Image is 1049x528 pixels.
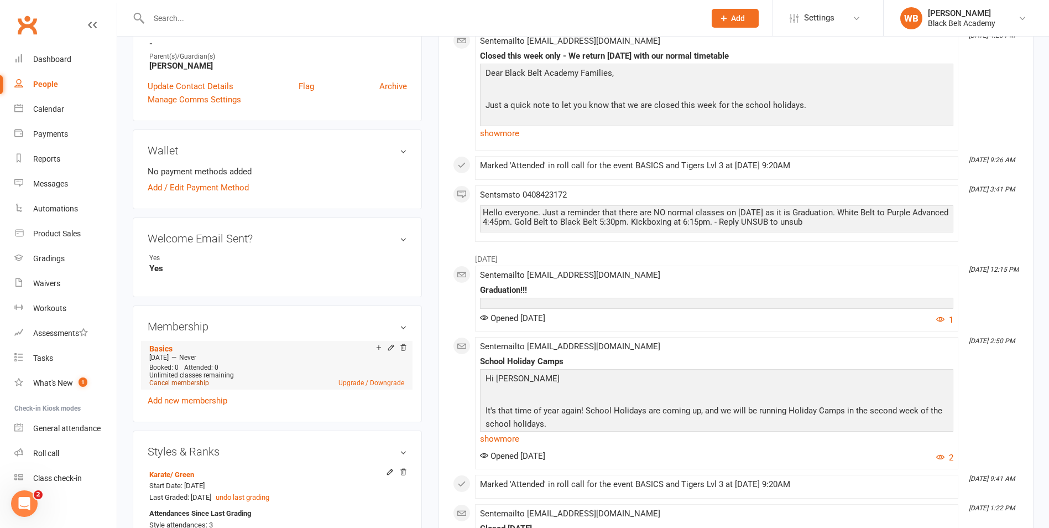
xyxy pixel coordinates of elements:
[33,304,66,313] div: Workouts
[149,354,169,361] span: [DATE]
[149,61,407,71] strong: [PERSON_NAME]
[33,229,81,238] div: Product Sales
[480,313,545,323] span: Opened [DATE]
[149,364,179,371] span: Booked: 0
[14,246,117,271] a: Gradings
[33,474,82,483] div: Class check-in
[936,313,953,327] button: 1
[147,353,407,362] div: —
[14,441,117,466] a: Roll call
[33,204,78,213] div: Automations
[453,247,1019,265] li: [DATE]
[14,122,117,147] a: Payments
[148,80,233,93] a: Update Contact Details
[480,36,660,46] span: Sent email to [EMAIL_ADDRESS][DOMAIN_NAME]
[170,470,194,479] span: / Green
[969,475,1015,483] i: [DATE] 9:41 AM
[480,190,567,200] span: Sent sms to 0408423172
[149,253,241,263] div: Yes
[149,482,205,490] span: Start Date: [DATE]
[969,156,1015,164] i: [DATE] 9:26 AM
[936,451,953,464] button: 2
[480,341,660,351] span: Sent email to [EMAIL_ADDRESS][DOMAIN_NAME]
[14,196,117,221] a: Automations
[33,154,60,163] div: Reports
[149,508,251,520] strong: Attendances Since Last Grading
[79,377,87,387] span: 1
[148,181,249,194] a: Add / Edit Payment Method
[14,321,117,346] a: Assessments
[145,11,697,26] input: Search...
[148,320,407,333] h3: Membership
[480,51,953,61] div: Closed this week only - We return [DATE] with our normal timetable
[34,490,43,499] span: 2
[480,480,953,489] div: Marked 'Attended' in roll call for the event BASICS and Tigers Lvl 3 at [DATE] 9:20AM
[13,11,41,39] a: Clubworx
[14,296,117,321] a: Workouts
[379,80,407,93] a: Archive
[148,396,227,406] a: Add new membership
[148,144,407,157] h3: Wallet
[480,431,953,447] a: show more
[33,179,68,188] div: Messages
[14,47,117,72] a: Dashboard
[14,97,117,122] a: Calendar
[731,14,745,23] span: Add
[184,364,218,371] span: Attended: 0
[928,18,995,28] div: Black Belt Academy
[33,130,68,138] div: Payments
[14,371,117,396] a: What's New1
[483,66,951,82] p: Dear Black Belt Academy Families,
[483,208,951,227] div: Hello everyone. Just a reminder that there are NO normal classes on [DATE] as it is Graduation. W...
[900,7,922,29] div: WB
[149,51,407,62] div: Parent(s)/Guardian(s)
[148,93,241,106] a: Manage Comms Settings
[480,126,953,141] a: show more
[148,165,407,178] li: No payment methods added
[480,161,953,170] div: Marked 'Attended' in roll call for the event BASICS and Tigers Lvl 3 at [DATE] 9:20AM
[148,446,407,458] h3: Styles & Ranks
[480,270,660,280] span: Sent email to [EMAIL_ADDRESS][DOMAIN_NAME]
[480,509,660,519] span: Sent email to [EMAIL_ADDRESS][DOMAIN_NAME]
[928,8,995,18] div: [PERSON_NAME]
[14,221,117,246] a: Product Sales
[33,105,64,113] div: Calendar
[149,344,173,353] a: Basics
[969,266,1019,273] i: [DATE] 12:15 PM
[33,329,88,338] div: Assessments
[149,379,209,387] a: Cancel membership
[969,185,1015,193] i: [DATE] 3:41 PM
[14,346,117,371] a: Tasks
[33,379,73,387] div: What's New
[149,470,194,479] a: Karate
[804,6,834,30] span: Settings
[14,466,117,491] a: Class kiosk mode
[33,55,71,64] div: Dashboard
[483,404,951,433] p: It's that time of year again! School Holidays are coming up, and we will be running Holiday Camps...
[14,172,117,196] a: Messages
[11,490,38,517] iframe: Intercom live chat
[149,371,234,379] span: Unlimited classes remaining
[480,357,953,366] div: School Holiday Camps
[969,337,1015,345] i: [DATE] 2:50 PM
[969,504,1015,512] i: [DATE] 1:22 PM
[216,492,269,504] button: undo last grading
[148,232,407,245] h3: Welcome Email Sent?
[33,254,65,263] div: Gradings
[480,286,953,295] div: Graduation!!!
[179,354,196,361] span: Never
[33,80,58,89] div: People
[33,449,59,458] div: Roll call
[14,147,117,172] a: Reports
[14,72,117,97] a: People
[149,263,407,273] strong: Yes
[33,354,53,363] div: Tasks
[483,99,951,115] p: Just a quick note to let you know that we are closed this week for the school holidays.
[33,279,60,288] div: Waivers
[149,39,407,49] strong: -
[480,451,545,461] span: Opened [DATE]
[33,424,101,433] div: General attendance
[712,9,759,28] button: Add
[338,379,404,387] a: Upgrade / Downgrade
[483,372,951,388] p: Hi [PERSON_NAME]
